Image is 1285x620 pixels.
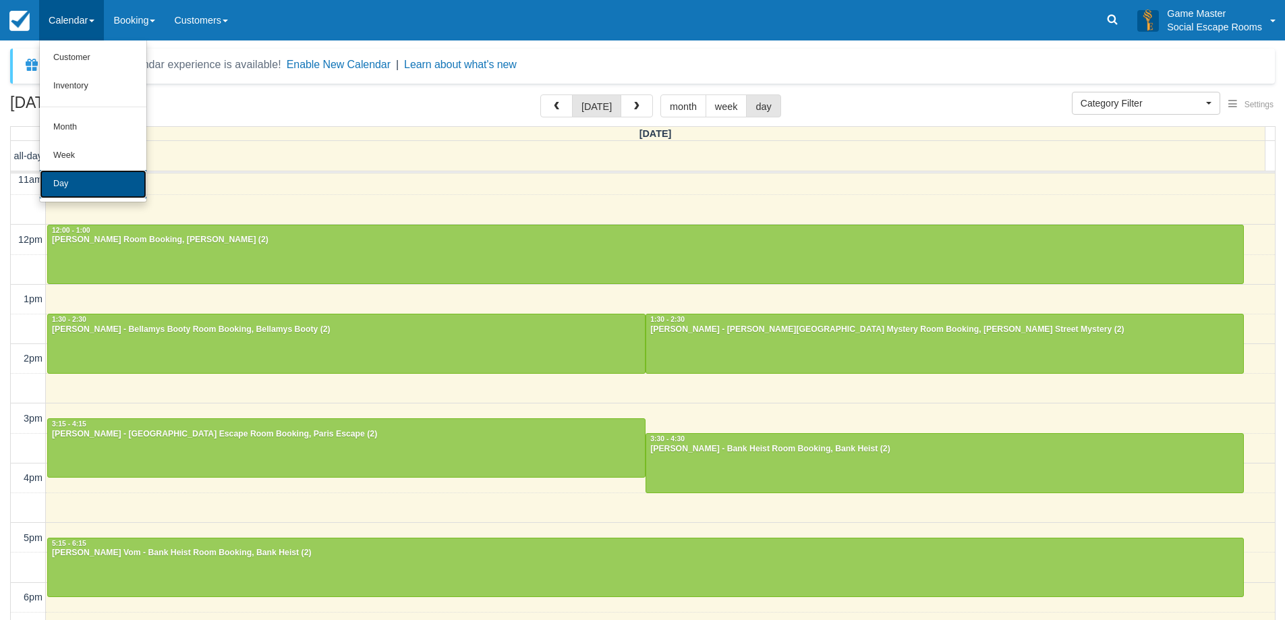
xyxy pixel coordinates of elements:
[1167,7,1262,20] p: Game Master
[646,433,1244,492] a: 3:30 - 4:30[PERSON_NAME] - Bank Heist Room Booking, Bank Heist (2)
[52,420,86,428] span: 3:15 - 4:15
[1167,20,1262,34] p: Social Escape Rooms
[650,325,1240,335] div: [PERSON_NAME] - [PERSON_NAME][GEOGRAPHIC_DATA] Mystery Room Booking, [PERSON_NAME] Street Mystery...
[18,174,42,185] span: 11am
[10,94,181,119] h2: [DATE]
[24,293,42,304] span: 1pm
[1245,100,1274,109] span: Settings
[47,225,1244,284] a: 12:00 - 1:00[PERSON_NAME] Room Booking, [PERSON_NAME] (2)
[51,325,641,335] div: [PERSON_NAME] - Bellamys Booty Room Booking, Bellamys Booty (2)
[51,235,1240,246] div: [PERSON_NAME] Room Booking, [PERSON_NAME] (2)
[40,142,146,170] a: Week
[45,57,281,73] div: A new Booking Calendar experience is available!
[1220,95,1282,115] button: Settings
[660,94,706,117] button: month
[650,435,685,443] span: 3:30 - 4:30
[9,11,30,31] img: checkfront-main-nav-mini-logo.png
[650,316,685,323] span: 1:30 - 2:30
[1081,96,1203,110] span: Category Filter
[24,532,42,543] span: 5pm
[47,418,646,478] a: 3:15 - 4:15[PERSON_NAME] - [GEOGRAPHIC_DATA] Escape Room Booking, Paris Escape (2)
[51,429,641,440] div: [PERSON_NAME] - [GEOGRAPHIC_DATA] Escape Room Booking, Paris Escape (2)
[40,113,146,142] a: Month
[24,353,42,364] span: 2pm
[52,227,90,234] span: 12:00 - 1:00
[47,538,1244,597] a: 5:15 - 6:15[PERSON_NAME] Vom - Bank Heist Room Booking, Bank Heist (2)
[1137,9,1159,31] img: A3
[287,58,391,72] button: Enable New Calendar
[650,444,1240,455] div: [PERSON_NAME] - Bank Heist Room Booking, Bank Heist (2)
[40,44,146,72] a: Customer
[639,128,672,139] span: [DATE]
[24,413,42,424] span: 3pm
[18,234,42,245] span: 12pm
[40,170,146,198] a: Day
[24,472,42,483] span: 4pm
[14,150,42,161] span: all-day
[746,94,780,117] button: day
[40,72,146,101] a: Inventory
[39,40,147,202] ul: Calendar
[52,316,86,323] span: 1:30 - 2:30
[646,314,1244,373] a: 1:30 - 2:30[PERSON_NAME] - [PERSON_NAME][GEOGRAPHIC_DATA] Mystery Room Booking, [PERSON_NAME] Str...
[47,314,646,373] a: 1:30 - 2:30[PERSON_NAME] - Bellamys Booty Room Booking, Bellamys Booty (2)
[572,94,621,117] button: [DATE]
[52,540,86,547] span: 5:15 - 6:15
[706,94,747,117] button: week
[51,548,1240,559] div: [PERSON_NAME] Vom - Bank Heist Room Booking, Bank Heist (2)
[1072,92,1220,115] button: Category Filter
[24,592,42,602] span: 6pm
[396,59,399,70] span: |
[404,59,517,70] a: Learn about what's new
